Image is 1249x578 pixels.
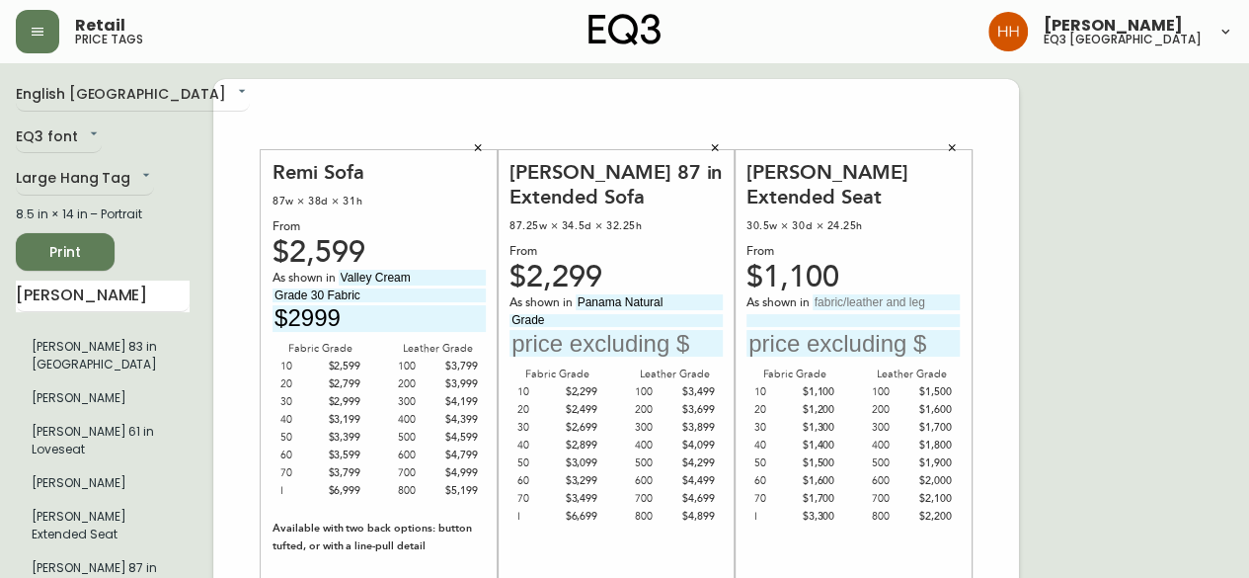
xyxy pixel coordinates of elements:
div: 40 [754,437,795,454]
input: price excluding $ [746,330,960,357]
div: $1,200 [795,401,835,419]
div: Available with two back options: button tufted, or with a line-pull detail [273,520,486,555]
div: $3,300 [795,508,835,526]
input: fabric/leather and leg [813,294,960,310]
div: 700 [872,490,912,508]
div: 10 [754,383,795,401]
div: [PERSON_NAME] Extended Seat [746,160,960,210]
div: Large Hang Tag [16,163,154,196]
div: 20 [754,401,795,419]
div: $3,299 [558,472,598,490]
div: Leather Grade [864,366,960,383]
div: $3,499 [558,490,598,508]
div: $1,400 [795,437,835,454]
div: 800 [872,508,912,526]
div: $6,699 [558,508,598,526]
div: From [273,218,486,236]
div: 200 [872,401,912,419]
div: $1,800 [911,437,952,454]
div: 30 [280,393,321,411]
div: $4,299 [674,454,715,472]
div: 100 [872,383,912,401]
div: $2,200 [911,508,952,526]
div: $1,700 [911,419,952,437]
div: $2,100 [911,490,952,508]
div: 100 [398,358,438,375]
div: $2,799 [321,375,361,393]
div: $2,599 [321,358,361,375]
div: 50 [280,429,321,447]
input: Search [16,281,190,312]
li: Large Hang Tag [16,500,190,551]
span: [PERSON_NAME] [1044,18,1183,34]
div: $3,099 [558,454,598,472]
div: English [GEOGRAPHIC_DATA] [16,79,250,112]
div: $3,799 [437,358,478,375]
div: I [280,482,321,500]
div: $3,599 [321,447,361,464]
div: 20 [517,401,558,419]
img: logo [588,14,662,45]
div: From [746,243,960,261]
li: Large Hang Tag [16,466,190,500]
span: As shown in [509,294,576,312]
div: $3,199 [321,411,361,429]
input: price excluding $ [509,330,723,357]
div: 10 [280,358,321,375]
div: I [517,508,558,526]
div: $1,100 [795,383,835,401]
div: $4,599 [437,429,478,447]
div: 70 [754,490,795,508]
div: 400 [635,437,675,454]
div: 500 [398,429,438,447]
span: As shown in [273,270,339,288]
img: 6b766095664b4c6b511bd6e414aa3971 [988,12,1028,51]
div: $1,600 [911,401,952,419]
div: 800 [635,508,675,526]
div: $4,099 [674,437,715,454]
div: $1,600 [795,472,835,490]
div: $4,699 [674,490,715,508]
div: 70 [517,490,558,508]
div: 87.25w × 34.5d × 32.25h [509,217,723,235]
div: $2,299 [509,269,723,287]
div: 20 [280,375,321,393]
div: $2,299 [558,383,598,401]
input: price excluding $ [273,305,486,332]
div: $4,499 [674,472,715,490]
div: $1,100 [746,269,960,287]
div: $3,899 [674,419,715,437]
div: $4,999 [437,464,478,482]
div: Fabric Grade [746,366,842,383]
div: 500 [635,454,675,472]
span: Print [32,240,99,265]
div: $1,500 [795,454,835,472]
div: 60 [754,472,795,490]
div: $4,799 [437,447,478,464]
div: $2,899 [558,437,598,454]
div: 400 [872,437,912,454]
div: 8.5 in × 14 in – Portrait [16,206,190,223]
div: $3,799 [321,464,361,482]
div: 700 [635,490,675,508]
div: 500 [872,454,912,472]
div: 50 [754,454,795,472]
div: $3,999 [437,375,478,393]
li: Large Hang Tag [16,415,190,466]
div: Fabric Grade [509,366,605,383]
div: 10 [517,383,558,401]
div: 50 [517,454,558,472]
div: $6,999 [321,482,361,500]
div: $1,700 [795,490,835,508]
div: $1,900 [911,454,952,472]
div: Remi Sofa [273,160,486,185]
div: 600 [635,472,675,490]
div: Leather Grade [390,340,486,358]
h5: price tags [75,34,143,45]
div: $2,000 [911,472,952,490]
div: 100 [635,383,675,401]
div: $3,399 [321,429,361,447]
div: 600 [398,447,438,464]
div: 800 [398,482,438,500]
div: Leather Grade [627,366,723,383]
